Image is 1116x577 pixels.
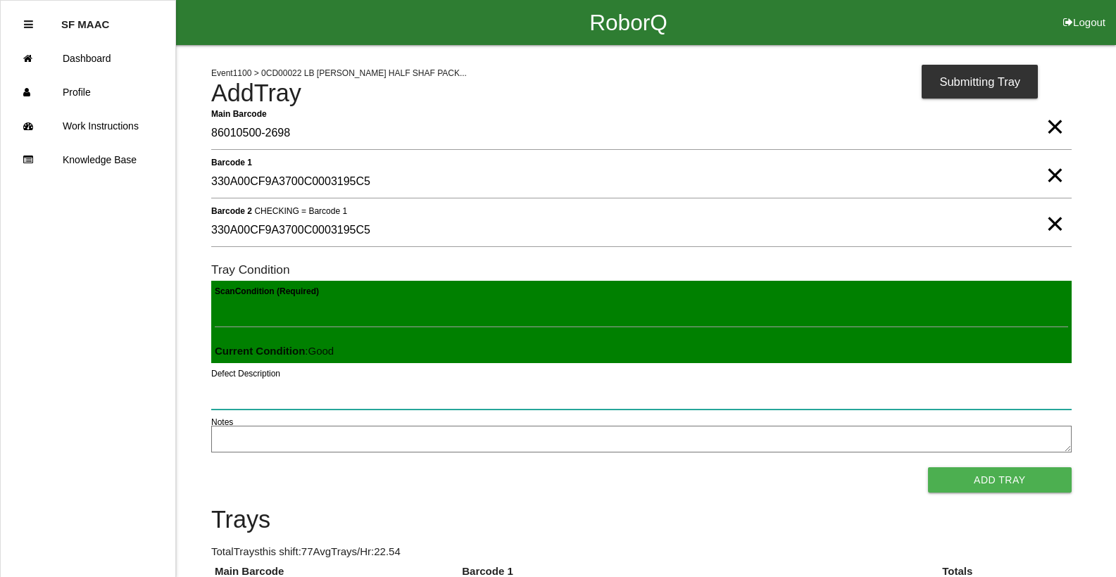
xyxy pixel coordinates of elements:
h4: Add Tray [211,80,1072,107]
h4: Trays [211,507,1072,533]
div: Submitting Tray [922,65,1038,99]
span: Event 1100 > 0CD00022 LB [PERSON_NAME] HALF SHAF PACK... [211,68,467,78]
a: Knowledge Base [1,143,175,177]
a: Dashboard [1,42,175,75]
span: Clear Input [1046,147,1064,175]
b: Main Barcode [211,108,267,118]
label: Notes [211,416,233,429]
b: Barcode 1 [211,157,252,167]
b: Scan Condition (Required) [215,286,319,296]
a: Work Instructions [1,109,175,143]
input: Required [211,118,1072,150]
b: Barcode 2 [211,205,252,215]
span: : Good [215,345,334,357]
button: Add Tray [928,467,1072,493]
p: SF MAAC [61,8,109,30]
h6: Tray Condition [211,263,1072,277]
span: CHECKING = Barcode 1 [254,205,347,215]
p: Total Trays this shift: 77 Avg Trays /Hr: 22.54 [211,544,1072,560]
span: Clear Input [1046,99,1064,127]
b: Current Condition [215,345,305,357]
label: Defect Description [211,367,280,380]
a: Profile [1,75,175,109]
span: Clear Input [1046,196,1064,224]
div: Close [24,8,33,42]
